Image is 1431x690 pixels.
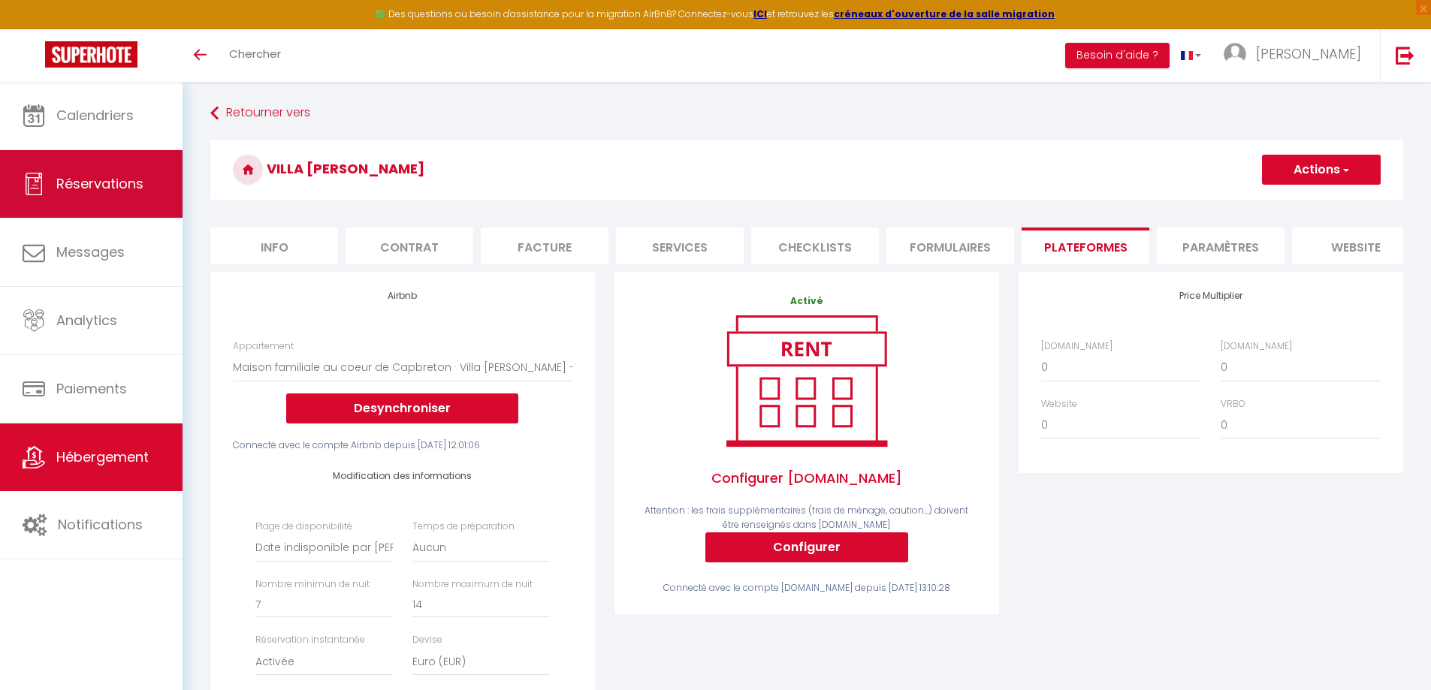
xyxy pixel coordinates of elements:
[637,581,977,595] div: Connecté avec le compte [DOMAIN_NAME] depuis [DATE] 13:10:28
[1157,227,1285,264] li: Paramètres
[711,309,902,453] img: rent.png
[56,174,143,193] span: Réservations
[255,520,352,534] label: Plage de disponibilité
[1041,291,1381,301] h4: Price Multiplier
[1396,46,1414,65] img: logout
[56,106,134,125] span: Calendriers
[645,504,968,531] span: Attention : les frais supplémentaires (frais de ménage, caution...) doivent être renseignés dans ...
[58,515,143,534] span: Notifications
[255,577,370,592] label: Nombre minimun de nuit
[412,577,533,592] label: Nombre maximum de nuit
[56,447,149,466] span: Hébergement
[12,6,57,51] button: Ouvrir le widget de chat LiveChat
[233,291,572,301] h4: Airbnb
[1262,155,1381,185] button: Actions
[233,438,572,453] div: Connecté avec le compte Airbnb depuis [DATE] 12:01:06
[753,8,767,20] a: ICI
[210,140,1403,200] h3: Villa [PERSON_NAME]
[705,532,908,562] button: Configurer
[1041,339,1112,354] label: [DOMAIN_NAME]
[1224,43,1246,65] img: ...
[637,453,977,504] span: Configurer [DOMAIN_NAME]
[346,227,473,264] li: Contrat
[56,243,125,261] span: Messages
[637,294,977,309] p: Activé
[1221,339,1292,354] label: [DOMAIN_NAME]
[1041,397,1077,411] label: Website
[210,100,1403,127] a: Retourner vers
[56,379,127,398] span: Paiements
[233,339,294,354] label: Appartement
[1292,227,1420,264] li: website
[751,227,879,264] li: Checklists
[45,41,137,68] img: Super Booking
[412,520,515,534] label: Temps de préparation
[56,311,117,330] span: Analytics
[1065,43,1170,68] button: Besoin d'aide ?
[1212,29,1380,82] a: ... [PERSON_NAME]
[1022,227,1149,264] li: Plateformes
[412,633,442,647] label: Devise
[255,633,365,647] label: Réservation instantanée
[286,393,518,423] button: Desynchroniser
[210,227,338,264] li: Info
[1256,44,1361,63] span: [PERSON_NAME]
[229,46,281,62] span: Chercher
[1221,397,1245,411] label: VRBO
[255,471,550,481] h4: Modification des informations
[481,227,608,264] li: Facture
[218,29,292,82] a: Chercher
[834,8,1055,20] a: créneaux d'ouverture de la salle migration
[616,227,744,264] li: Services
[886,227,1014,264] li: Formulaires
